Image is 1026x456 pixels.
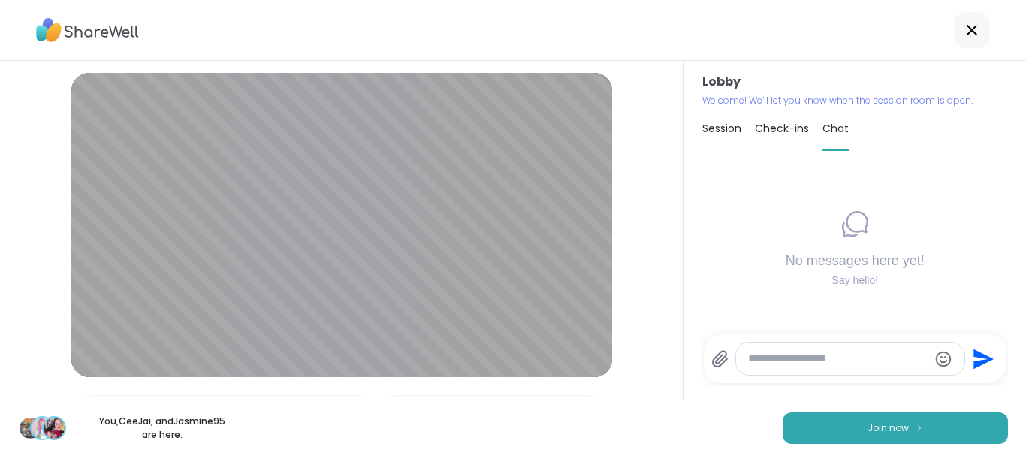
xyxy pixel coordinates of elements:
[78,415,246,442] p: You, CeeJai , and Jasmine95 are here.
[915,424,924,432] img: ShareWell Logomark
[748,351,928,367] textarea: Type your message
[391,396,404,426] img: Camera
[822,121,849,136] span: Chat
[702,94,1008,107] p: Welcome! We’ll let you know when the session room is open.
[755,121,809,136] span: Check-ins
[32,418,53,439] img: CeeJai
[786,273,925,288] div: Say hello!
[90,396,104,426] img: Microphone
[868,421,909,435] span: Join now
[702,121,741,136] span: Session
[36,13,139,47] img: ShareWell Logo
[783,412,1008,444] button: Join now
[786,252,925,270] h4: No messages here yet!
[110,396,113,426] span: |
[20,418,41,439] img: Steven6560
[702,73,1008,91] h3: Lobby
[44,418,65,439] img: Jasmine95
[410,396,414,426] span: |
[965,342,999,376] button: Send
[934,350,952,368] button: Emoji picker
